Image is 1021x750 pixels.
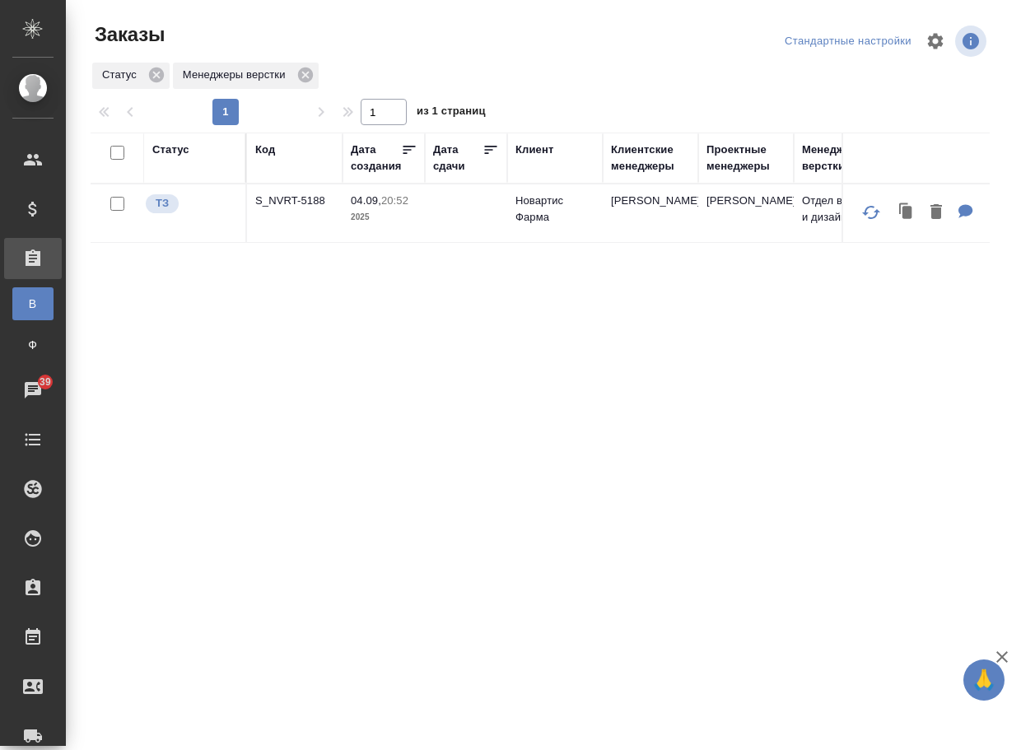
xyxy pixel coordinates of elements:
[955,26,990,57] span: Посмотреть информацию
[152,142,189,158] div: Статус
[255,193,334,209] p: S_NVRT-5188
[603,184,698,242] td: [PERSON_NAME]
[4,370,62,411] a: 39
[102,67,142,83] p: Статус
[515,193,594,226] p: Новартис Фарма
[781,29,916,54] div: split button
[12,328,54,361] a: Ф
[351,194,381,207] p: 04.09,
[706,142,786,175] div: Проектные менеджеры
[698,184,794,242] td: [PERSON_NAME]
[802,142,881,175] div: Менеджеры верстки
[381,194,408,207] p: 20:52
[891,196,922,230] button: Клонировать
[92,63,170,89] div: Статус
[183,67,291,83] p: Менеджеры верстки
[963,659,1005,701] button: 🙏
[611,142,690,175] div: Клиентские менеджеры
[12,287,54,320] a: В
[417,101,486,125] span: из 1 страниц
[433,142,483,175] div: Дата сдачи
[21,337,45,353] span: Ф
[91,21,165,48] span: Заказы
[30,374,61,390] span: 39
[351,142,401,175] div: Дата создания
[156,195,169,212] p: ТЗ
[851,193,891,232] button: Обновить
[802,193,881,226] p: Отдел верстки и дизайна
[351,209,417,226] p: 2025
[173,63,319,89] div: Менеджеры верстки
[922,196,950,230] button: Удалить
[144,193,237,215] div: Выставляет КМ при отправке заказа на расчет верстке (для тикета) или для уточнения сроков на прои...
[970,663,998,697] span: 🙏
[21,296,45,312] span: В
[255,142,275,158] div: Код
[515,142,553,158] div: Клиент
